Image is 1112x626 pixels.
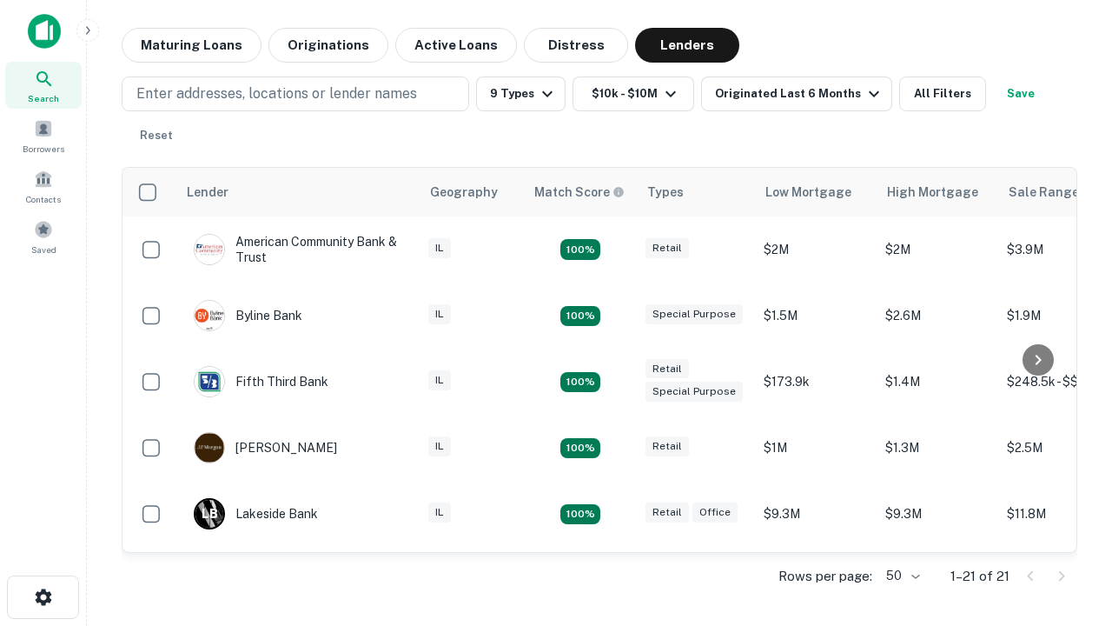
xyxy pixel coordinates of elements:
div: Types [647,182,684,203]
p: Enter addresses, locations or lender names [136,83,417,104]
iframe: Chat Widget [1025,487,1112,570]
div: IL [428,370,451,390]
td: $173.9k [755,349,877,415]
span: Saved [31,243,56,256]
img: picture [195,301,224,330]
span: Contacts [26,192,61,206]
td: $1M [755,415,877,481]
div: Matching Properties: 2, hasApolloMatch: undefined [560,372,600,393]
td: $5.4M [877,547,998,613]
button: Originations [268,28,388,63]
div: High Mortgage [887,182,978,203]
button: $10k - $10M [573,77,694,111]
h6: Match Score [534,183,621,202]
td: $2M [755,216,877,283]
th: High Mortgage [877,168,998,216]
div: IL [428,503,451,523]
div: 50 [879,563,923,589]
img: picture [195,433,224,463]
div: Matching Properties: 2, hasApolloMatch: undefined [560,438,600,459]
img: capitalize-icon.png [28,14,61,49]
div: IL [428,436,451,456]
span: Search [28,91,59,105]
div: [PERSON_NAME] [194,432,337,463]
td: $2.6M [877,283,998,349]
a: Contacts [5,163,82,210]
div: American Community Bank & Trust [194,234,402,265]
div: Low Mortgage [765,182,851,203]
button: Reset [129,118,184,153]
div: Byline Bank [194,300,302,331]
div: Retail [645,238,689,258]
div: Retail [645,436,689,456]
a: Borrowers [5,112,82,159]
div: Fifth Third Bank [194,366,328,397]
p: 1–21 of 21 [950,566,1009,587]
div: Special Purpose [645,382,743,402]
button: Distress [524,28,628,63]
div: Office [692,503,738,523]
td: $1.5M [755,547,877,613]
a: Search [5,62,82,109]
div: IL [428,238,451,258]
div: Matching Properties: 2, hasApolloMatch: undefined [560,239,600,260]
img: picture [195,367,224,396]
div: Originated Last 6 Months [715,83,884,104]
button: All Filters [899,77,986,111]
div: Capitalize uses an advanced AI algorithm to match your search with the best lender. The match sco... [534,183,625,202]
td: $2M [877,216,998,283]
td: $1.3M [877,415,998,481]
button: Lenders [635,28,739,63]
button: Maturing Loans [122,28,261,63]
button: 9 Types [476,77,566,111]
a: Saved [5,213,82,260]
button: Enter addresses, locations or lender names [122,77,469,111]
th: Capitalize uses an advanced AI algorithm to match your search with the best lender. The match sco... [524,168,637,216]
th: Types [637,168,755,216]
button: Save your search to get updates of matches that match your search criteria. [993,77,1049,111]
div: Matching Properties: 3, hasApolloMatch: undefined [560,306,600,327]
th: Low Mortgage [755,168,877,216]
div: Matching Properties: 3, hasApolloMatch: undefined [560,504,600,525]
div: Geography [430,182,498,203]
button: Originated Last 6 Months [701,77,892,111]
td: $1.4M [877,349,998,415]
div: Lakeside Bank [194,498,318,529]
button: Active Loans [395,28,517,63]
p: Rows per page: [778,566,872,587]
div: IL [428,304,451,324]
span: Borrowers [23,142,64,156]
p: L B [202,505,217,523]
th: Lender [176,168,420,216]
img: picture [195,235,224,264]
div: Retail [645,359,689,379]
div: Sale Range [1009,182,1079,203]
th: Geography [420,168,524,216]
td: $9.3M [755,481,877,547]
td: $9.3M [877,481,998,547]
td: $1.5M [755,283,877,349]
div: Special Purpose [645,304,743,324]
div: Lender [187,182,228,203]
div: Retail [645,503,689,523]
